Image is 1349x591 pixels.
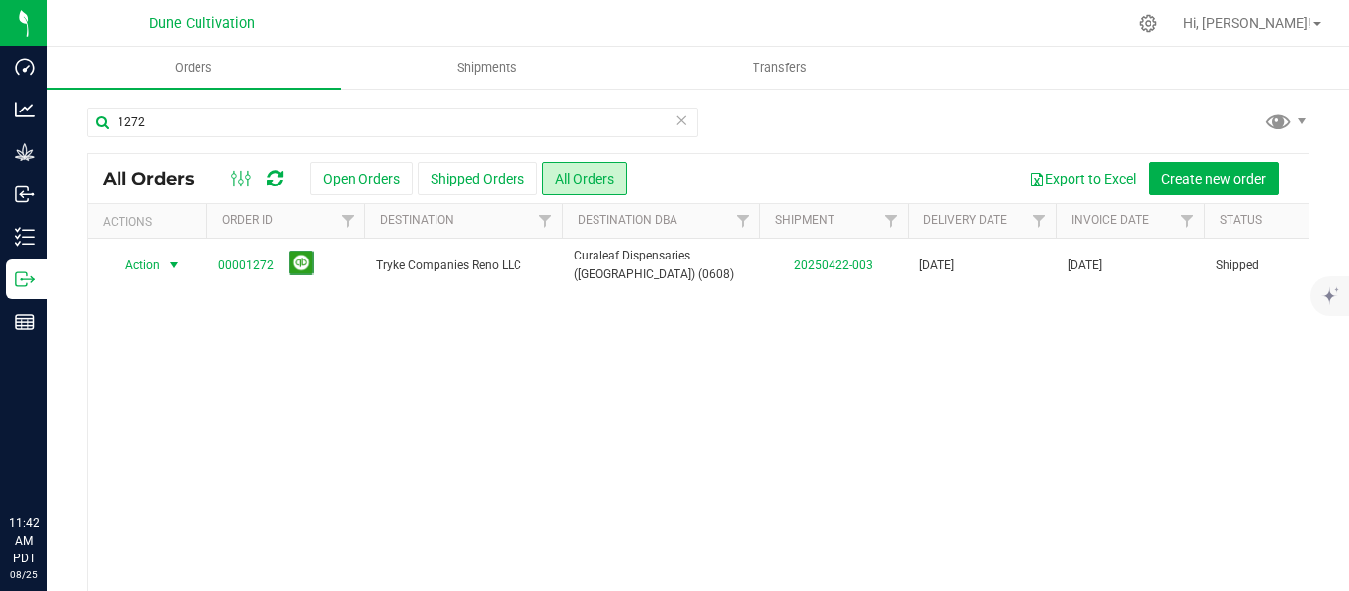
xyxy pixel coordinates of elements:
a: Filter [727,204,759,238]
button: Export to Excel [1016,162,1149,195]
span: Curaleaf Dispensaries ([GEOGRAPHIC_DATA]) (0608) [574,247,748,284]
button: All Orders [542,162,627,195]
span: All Orders [103,168,214,189]
div: Actions [103,215,198,229]
a: Invoice Date [1071,213,1149,227]
a: Destination [380,213,454,227]
a: Shipments [341,47,634,89]
a: Order ID [222,213,273,227]
div: Manage settings [1136,14,1160,33]
a: Filter [529,204,562,238]
inline-svg: Grow [15,142,35,162]
span: Create new order [1161,171,1266,186]
inline-svg: Analytics [15,100,35,119]
p: 08/25 [9,567,39,582]
span: Action [108,252,161,279]
a: Status [1220,213,1262,227]
input: Search Order ID, Destination, Customer PO... [87,108,698,137]
a: Filter [1023,204,1056,238]
iframe: Resource center [20,433,79,492]
inline-svg: Inventory [15,227,35,247]
a: Delivery Date [923,213,1007,227]
inline-svg: Outbound [15,269,35,289]
a: Filter [875,204,908,238]
a: Filter [332,204,364,238]
span: Shipped [1216,257,1340,275]
inline-svg: Dashboard [15,57,35,77]
p: 11:42 AM PDT [9,514,39,567]
span: select [162,252,187,279]
span: [DATE] [1068,257,1102,275]
a: Filter [1171,204,1204,238]
span: Dune Cultivation [149,15,255,32]
span: Shipments [431,59,543,77]
inline-svg: Reports [15,312,35,332]
a: Destination DBA [578,213,677,227]
a: Transfers [633,47,926,89]
inline-svg: Inbound [15,185,35,204]
button: Create new order [1149,162,1279,195]
a: Shipment [775,213,834,227]
button: Shipped Orders [418,162,537,195]
span: Orders [148,59,239,77]
span: Clear [674,108,688,133]
span: Transfers [726,59,833,77]
a: 00001272 [218,257,274,275]
span: Tryke Companies Reno LLC [376,257,550,275]
button: Open Orders [310,162,413,195]
span: Hi, [PERSON_NAME]! [1183,15,1311,31]
a: 20250422-003 [794,259,873,272]
span: [DATE] [919,257,954,275]
a: Orders [47,47,341,89]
